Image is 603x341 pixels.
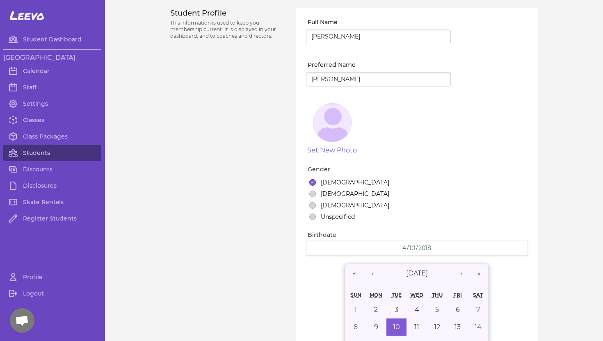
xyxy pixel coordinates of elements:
abbr: April 14, 2018 [475,323,482,331]
button: › [452,264,470,282]
a: Open chat [10,308,34,333]
abbr: Thursday [432,292,443,298]
abbr: Saturday [473,292,483,298]
input: Richard Button [306,30,451,44]
label: Unspecified [321,213,355,221]
button: April 9, 2018 [366,318,386,336]
abbr: Tuesday [392,292,402,298]
label: Birthdate [308,231,528,239]
a: Logout [3,285,101,302]
label: [DEMOGRAPHIC_DATA] [321,190,389,198]
button: April 12, 2018 [427,318,448,336]
button: April 10, 2018 [386,318,407,336]
a: Calendar [3,63,101,79]
label: Full Name [308,18,451,26]
abbr: April 13, 2018 [455,323,461,331]
input: MM [402,244,407,252]
input: Richard [306,72,451,87]
button: April 11, 2018 [407,318,427,336]
button: April 14, 2018 [468,318,489,336]
a: Register Students [3,210,101,227]
p: This information is used to keep your membership current. It is displayed in your dashboard, and ... [170,20,286,39]
label: [DEMOGRAPHIC_DATA] [321,201,389,209]
button: April 3, 2018 [386,301,407,318]
abbr: April 9, 2018 [374,323,378,331]
button: « [345,264,363,282]
h3: Student Profile [170,8,286,18]
abbr: Wednesday [410,292,423,298]
abbr: April 11, 2018 [414,323,419,331]
button: April 2, 2018 [366,301,386,318]
label: [DEMOGRAPHIC_DATA] [321,178,389,186]
abbr: April 1, 2018 [354,306,357,314]
h3: [GEOGRAPHIC_DATA] [3,53,101,63]
a: Disclosures [3,177,101,194]
a: Staff [3,79,101,95]
abbr: April 8, 2018 [354,323,358,331]
button: » [470,264,488,282]
button: April 1, 2018 [345,301,366,318]
abbr: April 12, 2018 [434,323,440,331]
abbr: April 4, 2018 [415,306,419,314]
button: ‹ [363,264,381,282]
span: [DATE] [406,269,428,277]
button: April 4, 2018 [407,301,427,318]
button: [DATE] [381,264,452,282]
label: Preferred Name [308,61,451,69]
span: / [416,244,418,252]
abbr: April 6, 2018 [456,306,460,314]
a: Class Packages [3,128,101,145]
button: April 8, 2018 [345,318,366,336]
a: Settings [3,95,101,112]
abbr: April 10, 2018 [393,323,400,331]
abbr: April 7, 2018 [476,306,480,314]
a: Student Dashboard [3,31,101,48]
a: Students [3,145,101,161]
abbr: Monday [370,292,382,298]
a: Profile [3,269,101,285]
a: Skate Rentals [3,194,101,210]
abbr: Sunday [350,292,361,298]
button: April 5, 2018 [427,301,448,318]
abbr: April 3, 2018 [395,306,398,314]
button: Set New Photo [307,145,357,155]
abbr: April 5, 2018 [435,306,439,314]
abbr: April 2, 2018 [374,306,378,314]
button: April 7, 2018 [468,301,489,318]
label: Gender [308,165,528,173]
button: April 13, 2018 [448,318,468,336]
input: YYYY [418,244,432,252]
a: Discounts [3,161,101,177]
input: DD [409,244,416,252]
span: / [407,244,409,252]
abbr: Friday [453,292,462,298]
button: April 6, 2018 [448,301,468,318]
span: Leevo [10,8,44,23]
a: Classes [3,112,101,128]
